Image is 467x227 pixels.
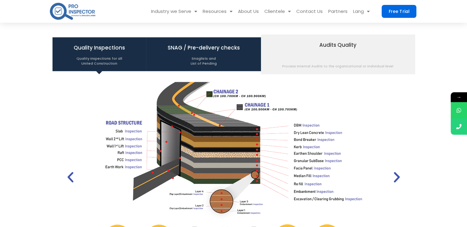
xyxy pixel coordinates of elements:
span: Free Trial [389,9,409,14]
span: Audits Quality [282,40,393,69]
span: Process Internal Audits to the organizational or individual level [282,61,393,69]
span: Snaglists and List of Pending [168,53,240,66]
div: Next slide [390,170,404,184]
span: Quality Inspections [74,42,125,66]
span: → [451,92,467,102]
span: SNAG / Pre-delivery checks [168,42,240,66]
span: Quality inspections for all United Construction [74,53,125,66]
div: Previous slide [64,170,77,184]
img: pro-inspector-logo [49,2,96,21]
a: Free Trial [382,5,416,18]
